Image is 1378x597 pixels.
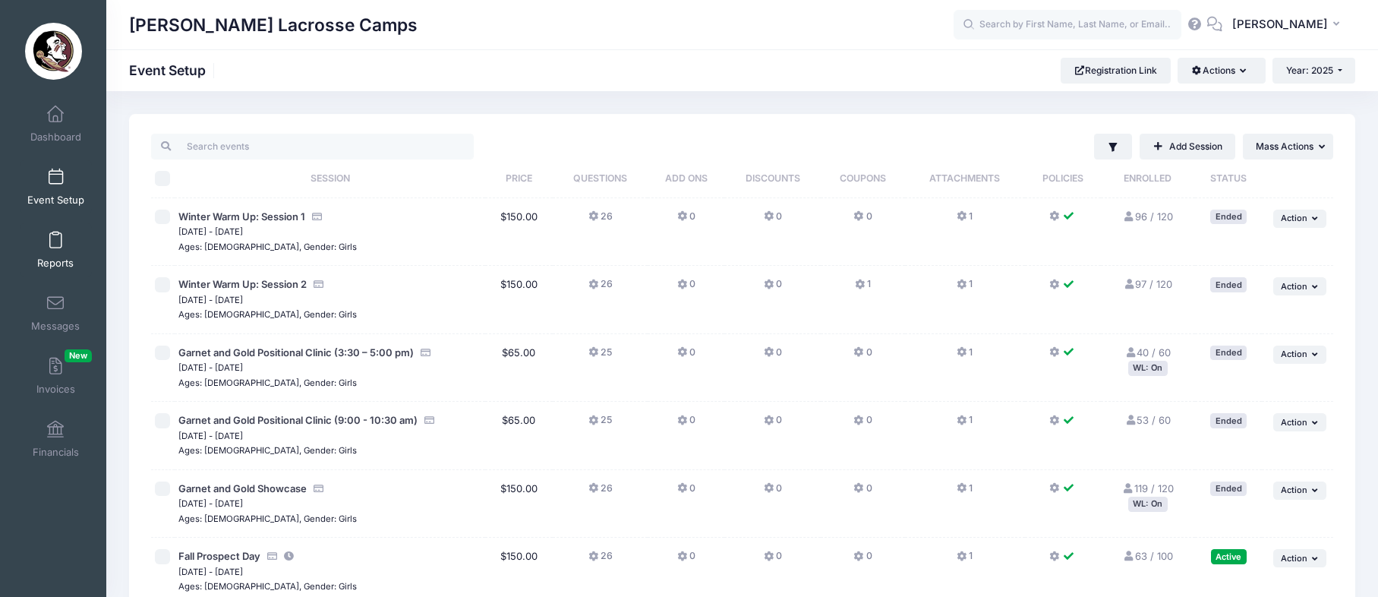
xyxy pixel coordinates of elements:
button: 1 [855,277,871,299]
span: Reports [37,257,74,270]
button: 26 [588,549,613,571]
button: 1 [957,482,973,504]
span: Dashboard [30,131,81,144]
span: Action [1281,281,1307,292]
button: 0 [853,549,872,571]
a: 40 / 60 [1124,346,1171,359]
i: Accepting Credit Card Payments [312,484,324,494]
th: Discounts [724,160,821,198]
i: Accepting Credit Card Payments [423,415,435,425]
th: Policies [1025,160,1101,198]
span: Event Setup [27,194,84,207]
button: 1 [957,413,973,435]
td: $150.00 [485,266,553,334]
h1: [PERSON_NAME] Lacrosse Camps [129,8,418,43]
span: Action [1281,213,1307,223]
button: Action [1273,210,1326,228]
th: Session [175,160,484,198]
span: Action [1281,349,1307,359]
span: Action [1281,553,1307,564]
span: [PERSON_NAME] [1232,16,1328,33]
button: 1 [957,277,973,299]
button: Action [1273,482,1326,500]
button: 1 [957,210,973,232]
button: 0 [764,346,782,368]
input: Search events [151,134,474,160]
span: Garnet and Gold Showcase [178,482,307,494]
span: Action [1281,417,1307,428]
span: Garnet and Gold Positional Clinic (3:30 – 5:00 pm) [178,346,414,359]
div: Ended [1210,482,1247,496]
button: Action [1273,549,1326,567]
a: 53 / 60 [1124,414,1171,426]
small: [DATE] - [DATE] [178,431,243,441]
button: 25 [588,413,612,435]
a: 97 / 120 [1123,278,1172,290]
button: 26 [588,482,613,504]
button: Action [1273,413,1326,431]
span: Garnet and Gold Positional Clinic (9:00 - 10:30 am) [178,414,418,426]
a: 63 / 100 [1123,550,1173,562]
span: Winter Warm Up: Session 1 [178,210,305,223]
div: Ended [1210,413,1247,428]
th: Attachments [905,160,1025,198]
small: [DATE] - [DATE] [178,295,243,305]
small: Ages: [DEMOGRAPHIC_DATA], Gender: Girls [178,309,357,320]
div: Ended [1210,277,1247,292]
button: 0 [764,277,782,299]
span: Invoices [36,383,75,396]
span: Financials [33,446,79,459]
button: 0 [764,413,782,435]
div: Ended [1210,210,1247,224]
span: Questions [573,172,627,184]
a: Reports [20,223,92,276]
div: WL: On [1128,361,1168,375]
th: Enrolled [1101,160,1195,198]
button: 0 [853,346,872,368]
button: 0 [677,210,695,232]
button: 0 [677,413,695,435]
button: Mass Actions [1243,134,1333,160]
a: Add Session [1140,134,1235,160]
button: 0 [677,549,695,571]
small: Ages: [DEMOGRAPHIC_DATA], Gender: Girls [178,242,357,252]
div: WL: On [1128,497,1168,511]
div: Active [1211,549,1247,564]
th: Coupons [821,160,904,198]
a: Messages [20,286,92,340]
button: 0 [677,346,695,368]
button: 0 [764,549,782,571]
small: [DATE] - [DATE] [178,226,243,237]
a: Event Setup [20,160,92,213]
button: 0 [764,482,782,504]
span: Mass Actions [1256,141,1313,152]
a: 119 / 120 [1122,482,1174,494]
button: Year: 2025 [1272,58,1355,84]
th: Price [485,160,553,198]
button: Action [1273,346,1326,364]
span: Action [1281,485,1307,495]
a: 96 / 120 [1123,210,1173,223]
a: InvoicesNew [20,349,92,403]
span: Coupons [840,172,886,184]
div: Ended [1210,346,1247,360]
button: [PERSON_NAME] [1222,8,1355,43]
button: 1 [957,549,973,571]
th: Status [1195,160,1263,198]
span: Messages [31,320,80,333]
span: Year: 2025 [1286,65,1333,76]
td: $150.00 [485,198,553,267]
input: Search by First Name, Last Name, or Email... [954,10,1181,40]
i: Accepting Credit Card Payments [419,348,431,358]
button: 1 [957,346,973,368]
i: This session is currently scheduled to pause registration at 08:00 AM America/New York on 09/13/2... [283,551,295,561]
span: Attachments [929,172,1000,184]
small: [DATE] - [DATE] [178,362,243,373]
button: Action [1273,277,1326,295]
span: Fall Prospect Day [178,550,260,562]
button: 26 [588,277,613,299]
button: 25 [588,346,612,368]
a: Financials [20,412,92,466]
th: Add Ons [648,160,724,198]
button: 0 [677,482,695,504]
